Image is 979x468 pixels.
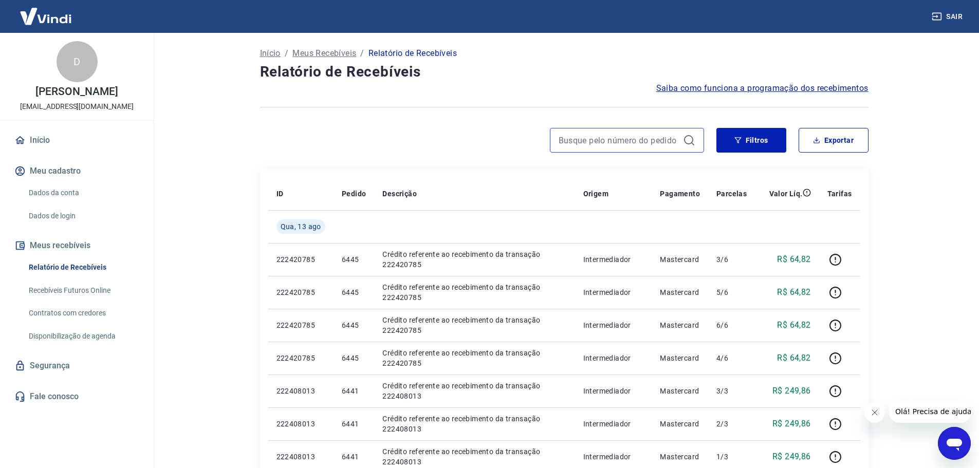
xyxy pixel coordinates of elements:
[25,257,141,278] a: Relatório de Recebíveis
[583,287,644,297] p: Intermediador
[276,386,325,396] p: 222408013
[260,62,869,82] h4: Relatório de Recebíveis
[716,320,747,330] p: 6/6
[583,254,644,265] p: Intermediador
[559,133,679,148] input: Busque pelo número do pedido
[938,427,971,460] iframe: Botão para abrir a janela de mensagens
[827,189,852,199] p: Tarifas
[276,254,325,265] p: 222420785
[368,47,457,60] p: Relatório de Recebíveis
[382,315,566,335] p: Crédito referente ao recebimento da transação 222420785
[716,287,747,297] p: 5/6
[276,320,325,330] p: 222420785
[6,7,86,15] span: Olá! Precisa de ajuda?
[342,386,366,396] p: 6441
[292,47,356,60] a: Meus Recebíveis
[583,320,644,330] p: Intermediador
[342,353,366,363] p: 6445
[583,353,644,363] p: Intermediador
[12,385,141,408] a: Fale conosco
[777,352,810,364] p: R$ 64,82
[342,452,366,462] p: 6441
[276,287,325,297] p: 222420785
[25,182,141,203] a: Dados da conta
[660,189,700,199] p: Pagamento
[777,253,810,266] p: R$ 64,82
[772,451,811,463] p: R$ 249,86
[342,189,366,199] p: Pedido
[716,419,747,429] p: 2/3
[930,7,967,26] button: Sair
[716,189,747,199] p: Parcelas
[35,86,118,97] p: [PERSON_NAME]
[382,189,417,199] p: Descrição
[285,47,288,60] p: /
[57,41,98,82] div: D
[716,386,747,396] p: 3/3
[12,129,141,152] a: Início
[20,101,134,112] p: [EMAIL_ADDRESS][DOMAIN_NAME]
[25,326,141,347] a: Disponibilização de agenda
[12,1,79,32] img: Vindi
[864,402,885,423] iframe: Fechar mensagem
[12,160,141,182] button: Meu cadastro
[889,400,971,423] iframe: Mensagem da empresa
[716,452,747,462] p: 1/3
[660,287,700,297] p: Mastercard
[360,47,364,60] p: /
[342,287,366,297] p: 6445
[382,249,566,270] p: Crédito referente ao recebimento da transação 222420785
[12,354,141,377] a: Segurança
[276,452,325,462] p: 222408013
[777,286,810,298] p: R$ 64,82
[660,320,700,330] p: Mastercard
[772,418,811,430] p: R$ 249,86
[777,319,810,331] p: R$ 64,82
[382,446,566,467] p: Crédito referente ao recebimento da transação 222408013
[276,353,325,363] p: 222420785
[382,348,566,368] p: Crédito referente ao recebimento da transação 222420785
[656,82,869,95] a: Saiba como funciona a programação dos recebimentos
[772,385,811,397] p: R$ 249,86
[583,386,644,396] p: Intermediador
[25,303,141,324] a: Contratos com credores
[276,189,284,199] p: ID
[276,419,325,429] p: 222408013
[660,386,700,396] p: Mastercard
[660,353,700,363] p: Mastercard
[716,353,747,363] p: 4/6
[660,452,700,462] p: Mastercard
[342,254,366,265] p: 6445
[382,381,566,401] p: Crédito referente ao recebimento da transação 222408013
[716,128,786,153] button: Filtros
[716,254,747,265] p: 3/6
[583,419,644,429] p: Intermediador
[12,234,141,257] button: Meus recebíveis
[583,189,608,199] p: Origem
[660,419,700,429] p: Mastercard
[382,282,566,303] p: Crédito referente ao recebimento da transação 222420785
[769,189,803,199] p: Valor Líq.
[260,47,281,60] a: Início
[281,221,321,232] span: Qua, 13 ago
[342,320,366,330] p: 6445
[342,419,366,429] p: 6441
[660,254,700,265] p: Mastercard
[382,414,566,434] p: Crédito referente ao recebimento da transação 222408013
[583,452,644,462] p: Intermediador
[25,205,141,227] a: Dados de login
[799,128,869,153] button: Exportar
[25,280,141,301] a: Recebíveis Futuros Online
